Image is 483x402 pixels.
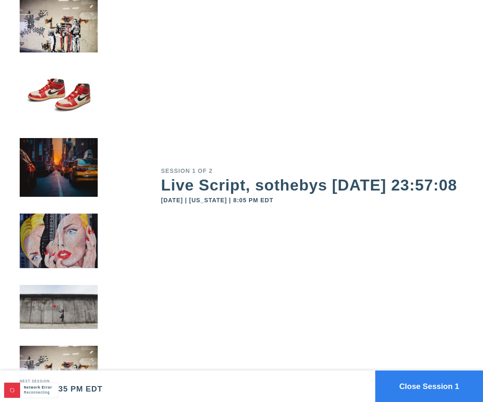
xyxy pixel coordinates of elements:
div: [DATE] | [US_STATE] | 8:05 PM EDT [161,197,463,203]
img: small [20,138,98,214]
div: Reconnecting [24,390,54,395]
img: small [20,285,98,346]
div: Next session [20,380,103,383]
img: small [20,69,98,138]
button: Close Session 1 [375,371,483,402]
div: Session 1 of 2 [161,168,463,174]
div: [DATE] 8:35 PM EDT [20,385,103,393]
div: Network Error [24,385,54,390]
div: Live Script, sothebys [DATE] 23:57:08 [161,178,463,193]
img: small [20,214,98,285]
